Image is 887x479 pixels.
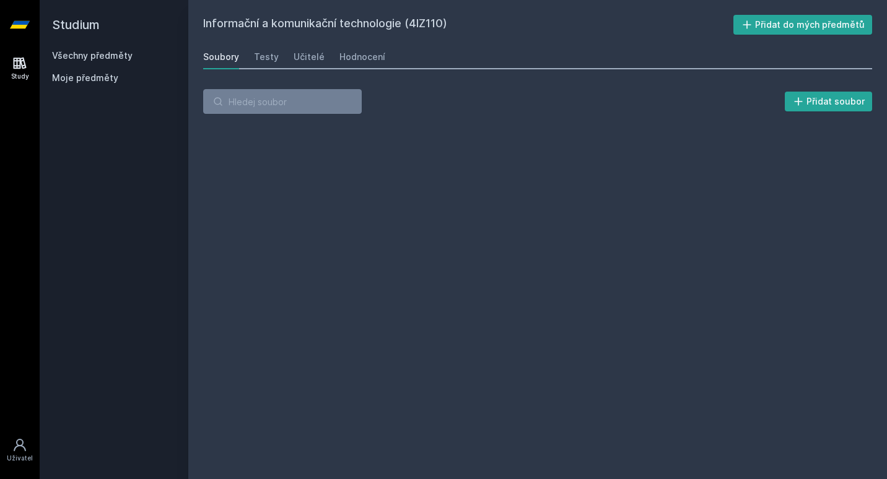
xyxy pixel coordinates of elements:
div: Soubory [203,51,239,63]
a: Hodnocení [339,45,385,69]
h2: Informační a komunikační technologie (4IZ110) [203,15,733,35]
button: Přidat do mých předmětů [733,15,873,35]
div: Hodnocení [339,51,385,63]
a: Učitelé [294,45,325,69]
input: Hledej soubor [203,89,362,114]
a: Uživatel [2,431,37,469]
div: Učitelé [294,51,325,63]
div: Study [11,72,29,81]
a: Testy [254,45,279,69]
a: Study [2,50,37,87]
a: Všechny předměty [52,50,133,61]
div: Testy [254,51,279,63]
button: Přidat soubor [785,92,873,111]
span: Moje předměty [52,72,118,84]
div: Uživatel [7,454,33,463]
a: Soubory [203,45,239,69]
